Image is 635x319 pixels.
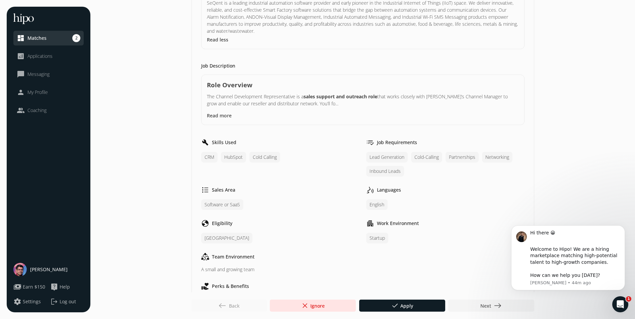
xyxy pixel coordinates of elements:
[27,35,47,41] span: Matches
[60,284,70,290] span: Help
[448,300,534,312] button: Nexteast
[480,302,502,310] span: Next
[50,298,58,306] span: logout
[50,298,84,306] button: logoutLog out
[366,166,404,177] span: Inbound Leads
[50,283,58,291] span: live_help
[201,253,209,261] span: diversity_2
[366,219,374,227] span: apartment
[212,139,236,146] h5: Skills Used
[359,300,445,312] button: doneApply
[446,152,479,163] span: Partnerships
[411,152,442,163] span: Cold-Calling
[72,34,80,42] span: 2
[23,298,41,305] span: Settings
[201,152,218,163] span: CRM
[13,298,47,306] a: settingsSettings
[13,298,21,306] span: settings
[366,199,388,210] span: English
[377,187,401,193] h5: Languages
[201,266,254,273] span: A small and growing team
[13,13,34,24] img: hh-logo-white
[212,187,235,193] h5: Sales Area
[501,215,635,301] iframe: Intercom notifications message
[23,284,45,290] span: Earn $150
[17,34,80,42] a: dashboardMatches2
[17,106,25,114] span: people
[212,220,232,227] h5: Eligibility
[17,70,80,78] a: chat_bubble_outlineMessaging
[201,282,209,290] span: volunteer_activism
[17,52,80,60] a: analyticsApplications
[13,263,27,276] img: user-photo
[212,283,249,290] h5: Perks & Benefits
[50,283,84,291] a: live_helpHelp
[201,199,243,210] span: Software or SaaS
[482,152,512,163] span: Networking
[207,93,519,107] p: The Channel Development Representative is a that works closely with [PERSON_NAME]’s Channel Manag...
[13,283,47,291] a: paymentsEarn $150
[17,70,25,78] span: chat_bubble_outline
[249,152,280,163] span: Cold Calling
[366,152,408,163] span: Lead Generation
[612,296,628,312] iframe: Intercom live chat
[50,283,70,291] button: live_helpHelp
[17,34,25,42] span: dashboard
[13,283,21,291] span: payments
[27,53,53,60] span: Applications
[27,89,48,96] span: My Profile
[301,302,325,310] span: Ignore
[207,81,252,89] strong: Role Overview
[201,219,209,227] span: globe
[201,233,252,243] span: [GEOGRAPHIC_DATA]
[377,139,417,146] h5: Job Requirements
[494,302,502,310] span: east
[207,36,228,43] button: Read less
[201,63,235,69] h5: Job Description
[27,71,50,78] span: Messaging
[304,93,377,100] strong: sales support and outreach role
[17,88,25,96] span: person
[201,138,209,146] span: build
[301,302,309,310] span: close
[13,298,41,306] button: settingsSettings
[17,106,80,114] a: peopleCoaching
[270,300,356,312] button: closeIgnore
[221,152,246,163] span: HubSpot
[17,88,80,96] a: personMy Profile
[391,302,399,310] span: done
[201,186,209,194] span: format_list_bulleted
[207,112,232,119] button: Read more
[366,233,388,243] span: Startup
[391,302,413,310] span: Apply
[17,52,25,60] span: analytics
[366,186,374,194] span: voice_selection
[13,283,45,291] button: paymentsEarn $150
[366,138,374,146] span: tv_options_edit_channels
[212,253,254,260] h5: Team Environment
[60,298,76,305] span: Log out
[27,107,47,114] span: Coaching
[626,296,631,302] span: 1
[30,266,68,273] span: [PERSON_NAME]
[377,220,419,227] h5: Work Environment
